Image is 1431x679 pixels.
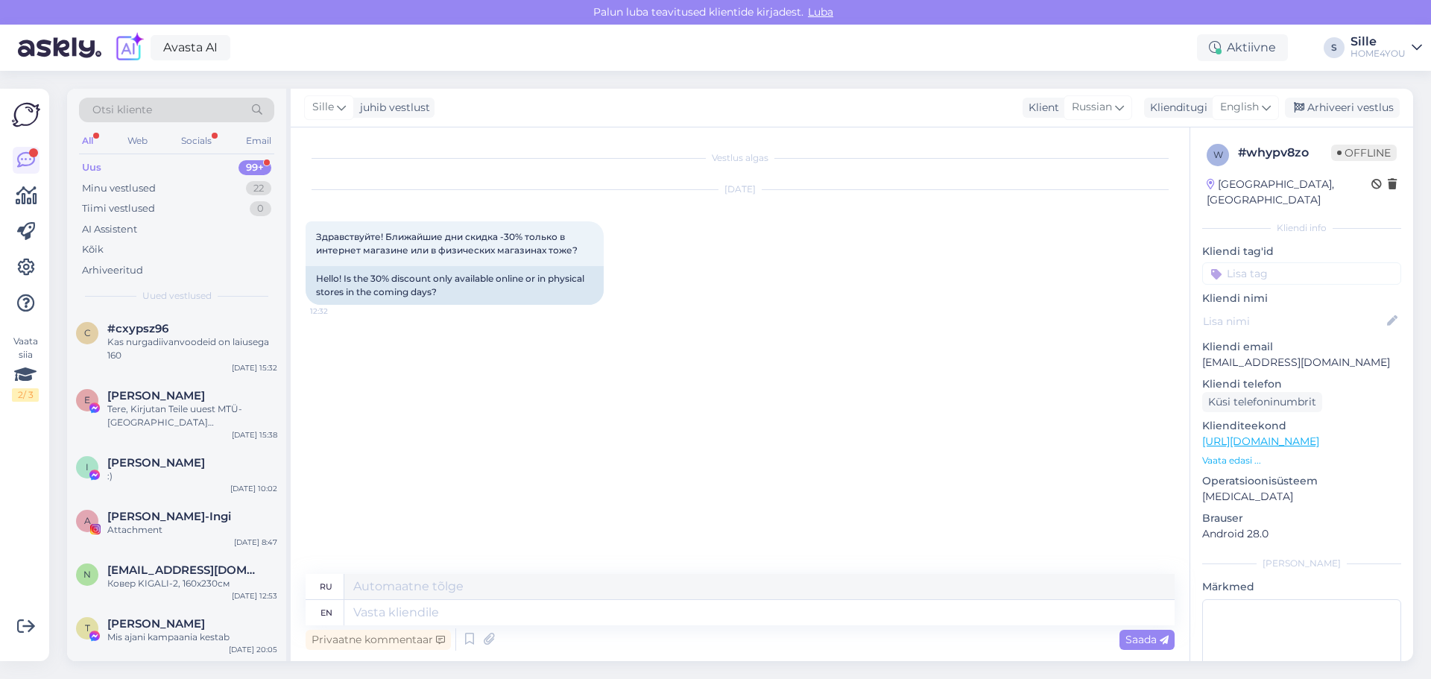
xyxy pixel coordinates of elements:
[178,131,215,151] div: Socials
[250,201,271,216] div: 0
[12,388,39,402] div: 2 / 3
[234,537,277,548] div: [DATE] 8:47
[1072,99,1112,116] span: Russian
[306,266,604,305] div: Hello! Is the 30% discount only available online or in physical stores in the coming days?
[1220,99,1259,116] span: English
[142,289,212,303] span: Uued vestlused
[82,201,155,216] div: Tiimi vestlused
[86,461,89,473] span: I
[354,100,430,116] div: juhib vestlust
[320,574,332,599] div: ru
[1197,34,1288,61] div: Aktiivne
[306,183,1175,196] div: [DATE]
[84,515,91,526] span: A
[1202,221,1401,235] div: Kliendi info
[113,32,145,63] img: explore-ai
[1202,339,1401,355] p: Kliendi email
[12,101,40,129] img: Askly Logo
[1202,435,1319,448] a: [URL][DOMAIN_NAME]
[320,600,332,625] div: en
[107,510,231,523] span: Annye Rooväli-Ingi
[310,306,366,317] span: 12:32
[85,622,90,634] span: T
[1202,355,1401,370] p: [EMAIL_ADDRESS][DOMAIN_NAME]
[82,242,104,257] div: Kõik
[1125,633,1169,646] span: Saada
[107,523,277,537] div: Attachment
[83,569,91,580] span: N
[82,181,156,196] div: Minu vestlused
[1202,489,1401,505] p: [MEDICAL_DATA]
[243,131,274,151] div: Email
[232,362,277,373] div: [DATE] 15:32
[12,335,39,402] div: Vaata siia
[82,160,101,175] div: Uus
[1285,98,1400,118] div: Arhiveeri vestlus
[79,131,96,151] div: All
[1202,526,1401,542] p: Android 28.0
[312,99,334,116] span: Sille
[232,590,277,601] div: [DATE] 12:53
[230,483,277,494] div: [DATE] 10:02
[803,5,838,19] span: Luba
[316,231,578,256] span: Здравствуйте! Ближайшие дни скидка -30% только в интернет магазине или в физических магазинах тоже?
[1023,100,1059,116] div: Klient
[246,181,271,196] div: 22
[107,470,277,483] div: :)
[1144,100,1207,116] div: Klienditugi
[92,102,152,118] span: Otsi kliente
[1202,511,1401,526] p: Brauser
[1202,262,1401,285] input: Lisa tag
[107,456,205,470] span: Ivar Lõhmus
[1203,313,1384,329] input: Lisa nimi
[1202,376,1401,392] p: Kliendi telefon
[1213,149,1223,160] span: w
[1202,473,1401,489] p: Operatsioonisüsteem
[82,222,137,237] div: AI Assistent
[1351,36,1422,60] a: SilleHOME4YOU
[107,402,277,429] div: Tere, Kirjutan Teile uuest MTÜ-[GEOGRAPHIC_DATA][PERSON_NAME]. Nimelt korraldame juba aastaid hea...
[107,563,262,577] span: Nata_29@inbox.ru
[107,577,277,590] div: Ковер KIGALI-2, 160x230см
[238,160,271,175] div: 99+
[306,630,451,650] div: Privaatne kommentaar
[1202,291,1401,306] p: Kliendi nimi
[107,335,277,362] div: Kas nurgadiivanvoodeid on laiusega 160
[232,429,277,440] div: [DATE] 15:38
[1331,145,1397,161] span: Offline
[1351,48,1406,60] div: HOME4YOU
[107,617,205,631] span: Tiina Kurvits
[1202,454,1401,467] p: Vaata edasi ...
[1324,37,1345,58] div: S
[84,327,91,338] span: c
[229,644,277,655] div: [DATE] 20:05
[84,394,90,405] span: E
[1207,177,1371,208] div: [GEOGRAPHIC_DATA], [GEOGRAPHIC_DATA]
[1202,418,1401,434] p: Klienditeekond
[124,131,151,151] div: Web
[107,631,277,644] div: Mis ajani kampaania kestab
[107,322,168,335] span: #cxypsz96
[1202,392,1322,412] div: Küsi telefoninumbrit
[1202,579,1401,595] p: Märkmed
[82,263,143,278] div: Arhiveeritud
[306,151,1175,165] div: Vestlus algas
[1202,244,1401,259] p: Kliendi tag'id
[107,389,205,402] span: Emili Jürgen
[1238,144,1331,162] div: # whypv8zo
[151,35,230,60] a: Avasta AI
[1351,36,1406,48] div: Sille
[1202,557,1401,570] div: [PERSON_NAME]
